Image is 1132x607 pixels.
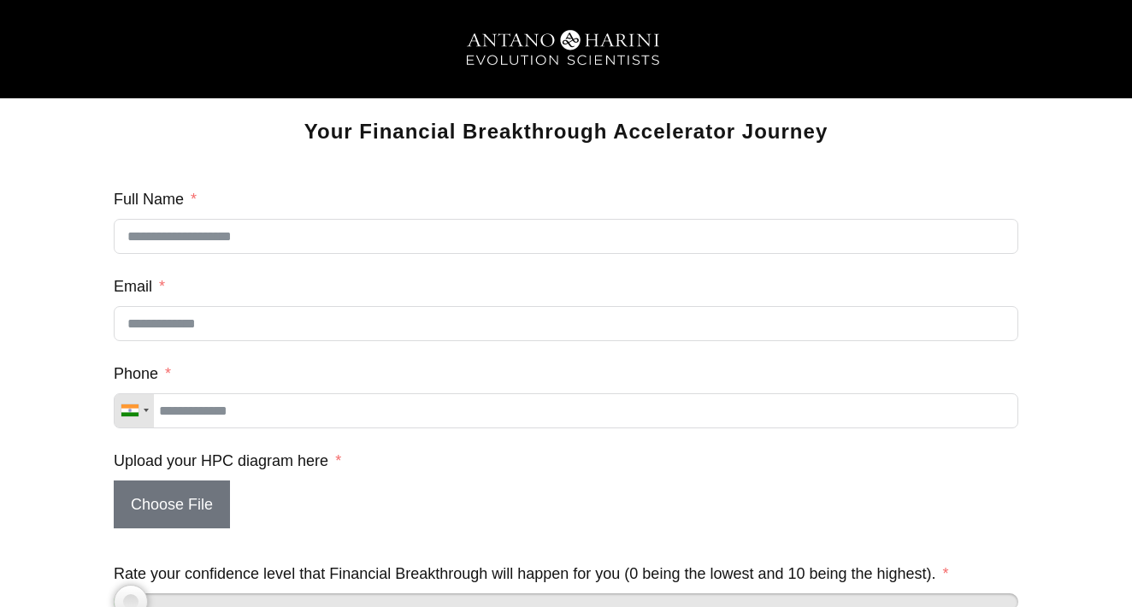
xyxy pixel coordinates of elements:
label: Full Name [114,184,197,215]
label: Upload your HPC diagram here [114,445,341,476]
span: Choose File [114,480,230,528]
input: Phone [114,393,1018,428]
label: Email [114,271,165,302]
input: Email [114,306,1018,341]
img: A&H_Ev png [438,17,694,81]
div: Telephone country code [115,394,154,427]
strong: Your Financial Breakthrough Accelerator Journey [304,120,828,143]
label: Phone [114,358,171,389]
label: Rate your confidence level that Financial Breakthrough will happen for you (0 being the lowest an... [114,558,949,589]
